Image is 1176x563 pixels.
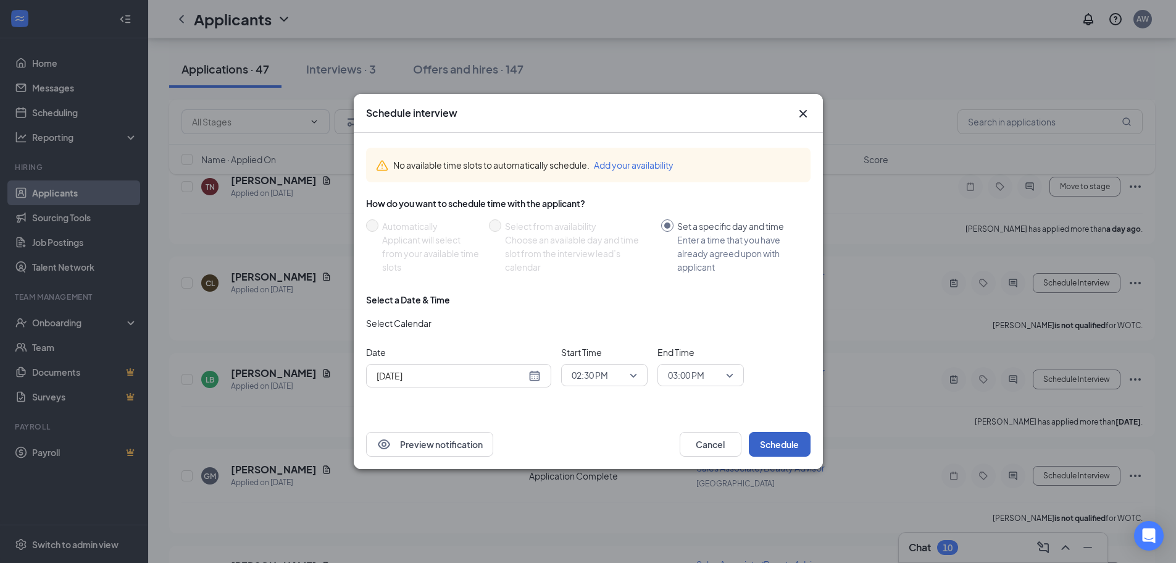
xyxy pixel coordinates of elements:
h3: Schedule interview [366,106,457,120]
div: Enter a time that you have already agreed upon with applicant [677,233,801,274]
div: Open Intercom Messenger [1134,521,1164,551]
div: Applicant will select from your available time slots [382,233,479,274]
span: Select Calendar [366,316,432,330]
div: Choose an available day and time slot from the interview lead’s calendar [505,233,651,274]
div: Automatically [382,219,479,233]
button: Add your availability [594,158,673,172]
svg: Cross [796,106,811,121]
svg: Warning [376,159,388,172]
span: Date [366,345,551,359]
span: 02:30 PM [572,366,608,384]
div: Set a specific day and time [677,219,801,233]
button: EyePreview notification [366,432,493,457]
button: Schedule [749,432,811,457]
svg: Eye [377,437,391,452]
input: Aug 27, 2025 [377,369,526,383]
span: 03:00 PM [668,366,704,384]
div: Select from availability [505,219,651,233]
button: Cancel [680,432,741,457]
span: Start Time [561,345,648,359]
button: Close [796,106,811,121]
div: No available time slots to automatically schedule. [393,158,801,172]
div: How do you want to schedule time with the applicant? [366,197,811,210]
div: Select a Date & Time [366,294,450,306]
span: End Time [657,345,744,359]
